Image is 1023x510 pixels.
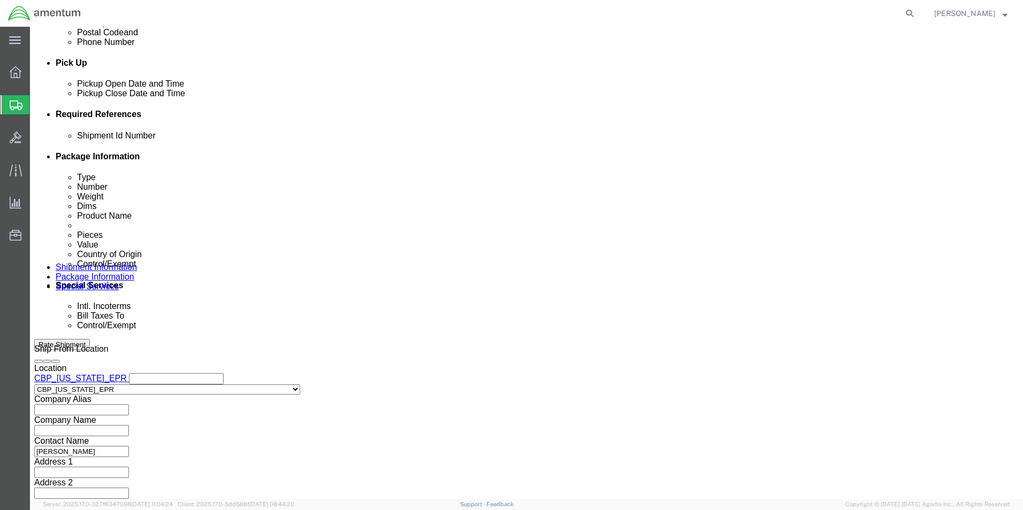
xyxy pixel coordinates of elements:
span: Client: 2025.17.0-5dd568f [178,501,294,507]
img: logo [7,5,81,21]
iframe: FS Legacy Container [30,27,1023,499]
span: Copyright © [DATE]-[DATE] Agistix Inc., All Rights Reserved [845,500,1010,509]
span: Server: 2025.17.0-327f6347098 [43,501,173,507]
span: [DATE] 11:04:24 [131,501,173,507]
a: Feedback [486,501,514,507]
span: [DATE] 08:44:20 [249,501,294,507]
a: Support [460,501,487,507]
button: [PERSON_NAME] [934,7,1008,20]
span: Joel Martir [934,7,995,19]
